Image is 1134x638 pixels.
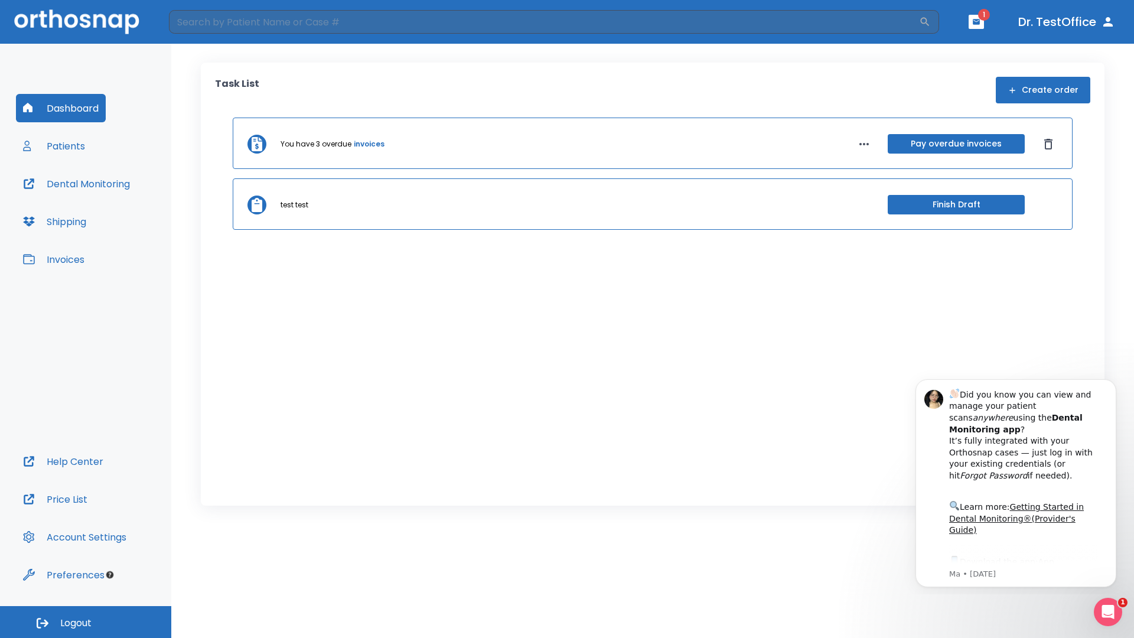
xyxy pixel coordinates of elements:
[16,561,112,589] button: Preferences
[281,139,351,149] p: You have 3 overdue
[60,617,92,630] span: Logout
[169,10,919,34] input: Search by Patient Name or Case #
[16,245,92,274] button: Invoices
[888,195,1025,214] button: Finish Draft
[1039,135,1058,154] button: Dismiss
[215,77,259,103] p: Task List
[16,207,93,236] button: Shipping
[51,185,200,246] div: Download the app: | ​ Let us know if you need help getting started!
[16,485,94,513] button: Price List
[1094,598,1122,626] iframe: Intercom live chat
[51,200,200,211] p: Message from Ma, sent 5w ago
[354,139,384,149] a: invoices
[51,188,157,210] a: App Store
[898,369,1134,594] iframe: Intercom notifications message
[14,9,139,34] img: Orthosnap
[16,132,92,160] button: Patients
[888,134,1025,154] button: Pay overdue invoices
[200,18,210,28] button: Dismiss notification
[16,447,110,476] button: Help Center
[996,77,1090,103] button: Create order
[105,569,115,580] div: Tooltip anchor
[281,200,308,210] p: test test
[16,94,106,122] button: Dashboard
[16,523,133,551] button: Account Settings
[1118,598,1128,607] span: 1
[1014,11,1120,32] button: Dr. TestOffice
[16,170,137,198] button: Dental Monitoring
[978,9,990,21] span: 1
